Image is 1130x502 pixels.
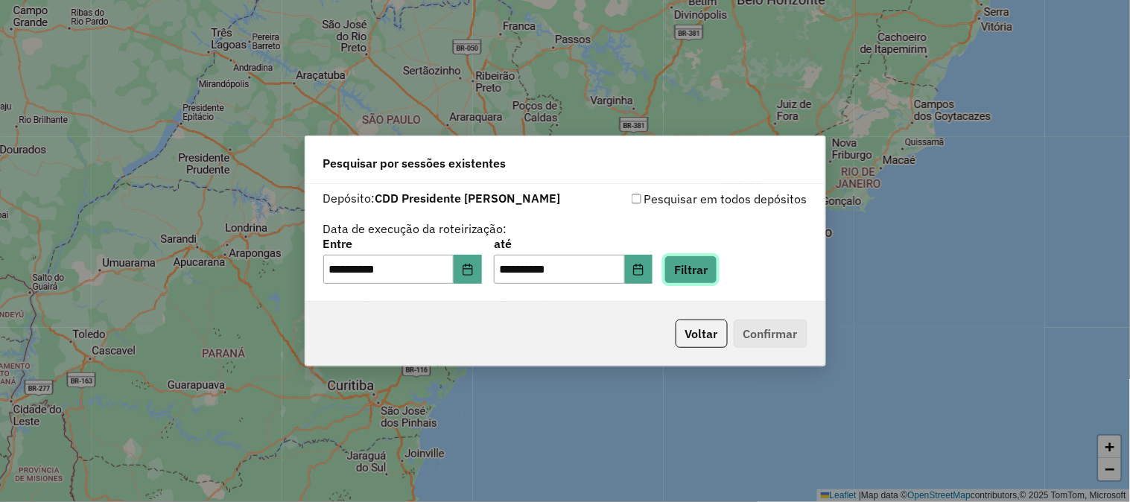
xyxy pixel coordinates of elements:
[323,220,507,238] label: Data de execução da roteirização:
[494,235,653,252] label: até
[323,189,561,207] label: Depósito:
[676,320,728,348] button: Voltar
[454,255,482,285] button: Choose Date
[565,190,807,208] div: Pesquisar em todos depósitos
[323,154,507,172] span: Pesquisar por sessões existentes
[625,255,653,285] button: Choose Date
[323,235,482,252] label: Entre
[664,255,717,284] button: Filtrar
[375,191,561,206] strong: CDD Presidente [PERSON_NAME]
